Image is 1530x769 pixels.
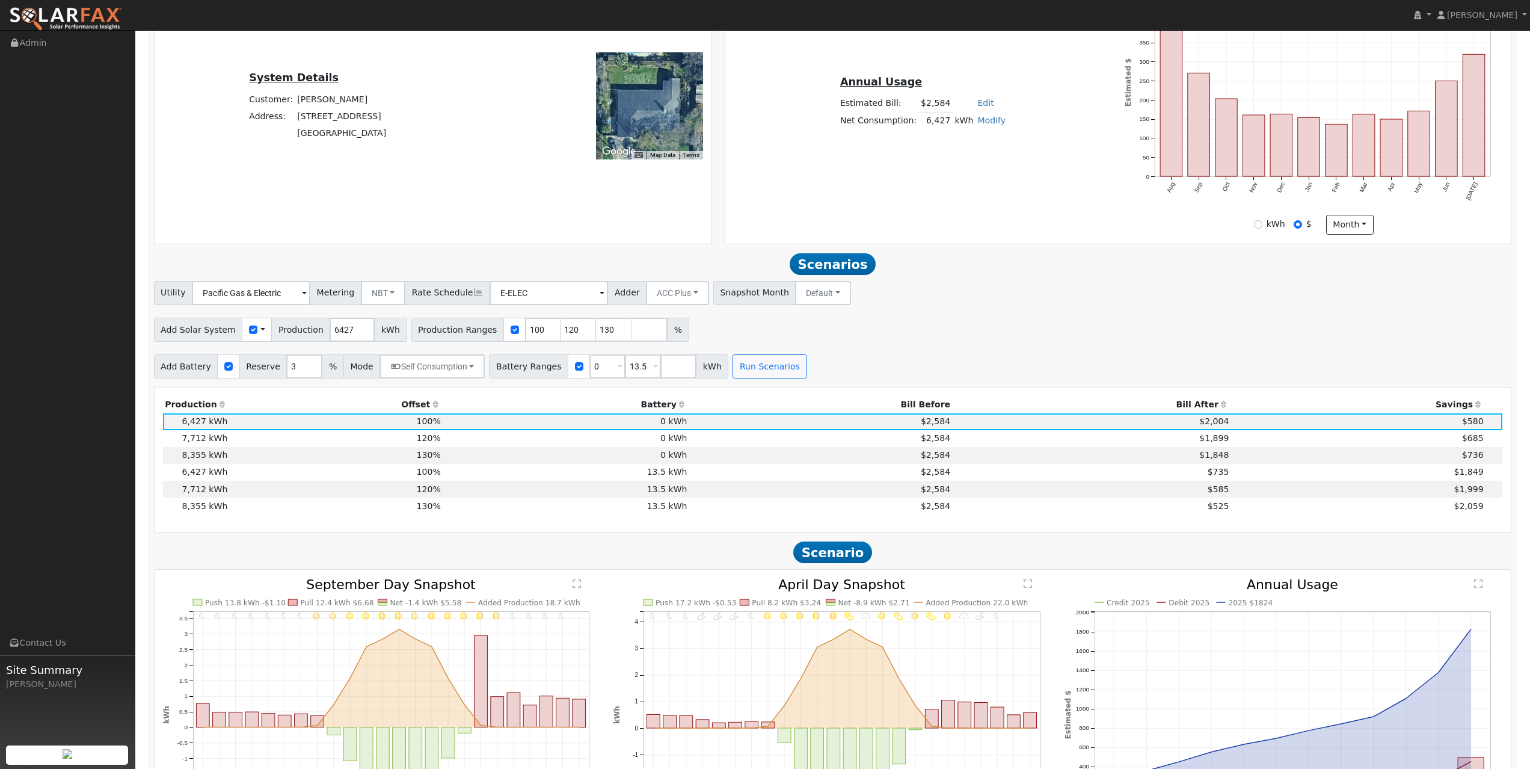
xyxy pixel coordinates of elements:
[991,707,1004,728] rect: onclick=""
[1306,218,1312,230] label: $
[635,672,639,678] text: 2
[748,612,754,619] i: 6AM - MostlyClear
[634,151,643,159] button: Keyboard shortcuts
[475,635,488,727] rect: onclick=""
[248,612,254,619] i: 3AM - Clear
[282,725,287,730] circle: onclick=""
[331,703,336,708] circle: onclick=""
[1386,181,1396,193] text: Apr
[313,612,320,619] i: 7AM - Clear
[944,612,951,619] i: 6PM - MostlyClear
[413,637,418,641] circle: onclick=""
[921,467,950,477] span: $2,584
[1139,58,1149,65] text: 300
[315,723,319,728] circle: onclick=""
[1076,687,1090,693] text: 1200
[230,396,443,413] th: Offset
[460,612,467,619] i: 4PM - Clear
[1143,154,1150,161] text: 50
[489,354,568,378] span: Battery Ranges
[838,95,918,113] td: Estimated Bill:
[561,725,565,730] circle: onclick=""
[975,612,985,619] i: 8PM - PartlyCloudy
[443,464,689,481] td: 13.5 kWh
[154,354,218,378] span: Add Battery
[607,281,647,305] span: Adder
[1076,629,1090,635] text: 1800
[262,714,275,727] rect: onclick=""
[162,706,171,724] text: kWh
[163,498,230,514] td: 8,355 kWh
[829,612,837,619] i: 11AM - MostlyClear
[921,450,950,460] span: $2,584
[713,281,796,305] span: Snapshot Month
[919,95,953,113] td: $2,584
[322,354,343,378] span: %
[1469,627,1473,632] circle: onclick=""
[945,726,950,730] circle: onclick=""
[1326,125,1348,177] rect: onclick=""
[526,612,532,619] i: 8PM - Clear
[1248,181,1258,194] text: Nov
[9,7,122,32] img: SolarFax
[295,108,389,125] td: [STREET_ADDRESS]
[1462,416,1484,426] span: $580
[395,612,402,619] i: 12PM - Clear
[573,699,586,727] rect: onclick=""
[635,645,639,652] text: 3
[306,577,476,592] text: September Day Snapshot
[1007,715,1020,728] rect: onclick=""
[495,725,500,730] circle: onclick=""
[713,612,723,619] i: 4AM - PartlyCloudy
[217,725,221,730] circle: onclick=""
[411,612,418,619] i: 1PM - Clear
[941,700,954,728] rect: onclick=""
[542,612,548,619] i: 9PM - Clear
[921,501,950,511] span: $2,584
[635,725,639,732] text: 0
[491,697,504,727] rect: onclick=""
[921,416,950,426] span: $2,584
[761,722,775,728] rect: onclick=""
[539,696,553,727] rect: onclick=""
[1413,181,1424,194] text: May
[1358,181,1369,194] text: Mar
[780,612,787,619] i: 8AM - Clear
[510,612,516,619] i: 7PM - Clear
[443,498,689,514] td: 13.5 kWh
[864,637,868,641] circle: onclick=""
[1076,610,1090,616] text: 2000
[1193,181,1204,194] text: Sep
[646,281,709,305] button: ACC Plus
[1254,220,1262,229] input: kWh
[1465,181,1479,201] text: [DATE]
[233,725,238,730] circle: onclick=""
[729,722,742,728] rect: onclick=""
[163,413,230,430] td: 6,427 kWh
[200,725,205,730] circle: onclick=""
[730,612,739,619] i: 5AM - PartlyCloudy
[348,676,352,681] circle: onclick=""
[925,709,938,728] rect: onclick=""
[958,702,971,728] rect: onclick=""
[1404,696,1409,701] circle: onclick=""
[443,396,689,413] th: Battery
[752,599,821,607] text: Pull 8.2 kWh $3.24
[1169,599,1209,607] text: Debit 2025
[953,396,1231,413] th: Bill After
[380,637,385,641] circle: onclick=""
[994,612,1000,619] i: 9PM - MostlyClear
[926,599,1028,607] text: Added Production 22.0 kWh
[1371,714,1376,719] circle: onclick=""
[1462,450,1484,460] span: $736
[844,612,854,619] i: 12PM - PartlyCloudy
[1303,181,1313,193] text: Jan
[977,98,994,108] a: Edit
[919,112,953,129] td: 6,427
[281,612,287,619] i: 5AM - Clear
[1139,97,1149,103] text: 200
[796,612,803,619] i: 9AM - Clear
[443,481,689,498] td: 13.5 kWh
[1107,599,1150,607] text: Credit 2025
[1076,667,1090,674] text: 1400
